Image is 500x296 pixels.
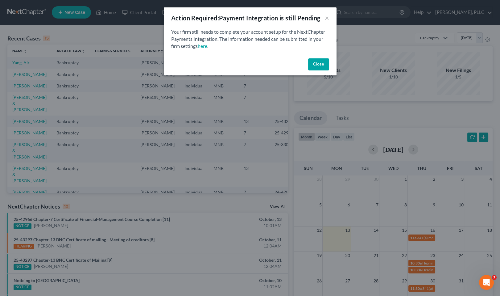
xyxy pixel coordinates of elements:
div: Payment Integration is still Pending [171,14,320,22]
a: here [198,43,207,49]
p: Your firm still needs to complete your account setup for the NextChapter Payments Integration. Th... [171,28,329,50]
span: 3 [492,275,497,280]
button: Close [308,58,329,71]
iframe: Intercom live chat [479,275,494,290]
button: × [325,14,329,22]
u: Action Required: [171,14,219,22]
